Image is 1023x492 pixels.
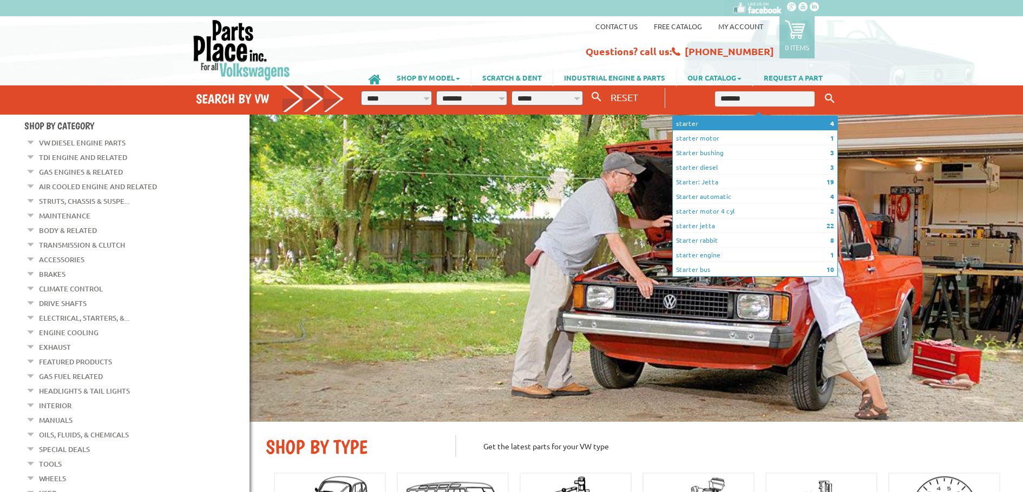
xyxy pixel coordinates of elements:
[827,264,834,274] span: 10
[266,435,439,458] h2: SHOP BY TYPE
[39,296,87,310] a: Drive Shafts
[606,89,642,105] button: RESET
[673,262,837,276] li: Starter bus
[39,471,66,486] a: Wheels
[830,118,834,128] span: 4
[785,43,809,52] p: 0 items
[39,194,129,208] a: Struts, Chassis & Suspe...
[39,457,62,471] a: Tools
[192,19,291,81] img: Parts Place Inc!
[250,115,1023,422] img: First slide [900x500]
[753,68,834,87] a: REQUEST A PART
[822,90,838,108] button: Keyword Search
[673,175,837,189] li: Starter: Jetta
[830,133,834,143] span: 1
[830,250,834,260] span: 1
[830,162,834,172] span: 3
[39,238,125,252] a: Transmission & Clutch
[827,221,834,230] span: 22
[830,206,834,216] span: 2
[455,435,1007,457] p: Get the latest parts for your VW type
[827,177,834,187] span: 19
[39,355,112,369] a: Featured Products
[673,145,837,160] li: Starter bushing
[718,22,763,31] a: My Account
[39,150,127,164] a: TDI Engine and Related
[673,160,837,175] li: starter diesel
[673,116,837,131] li: starter
[673,248,837,262] li: starter engine
[39,340,71,354] a: Exhaust
[39,267,65,281] a: Brakes
[611,91,638,103] span: RESET
[39,179,157,194] a: Air Cooled Engine and Related
[196,91,344,107] h4: Search by VW
[39,136,126,150] a: VW Diesel Engine Parts
[654,22,702,31] a: Free Catalog
[39,384,130,398] a: Headlights & Tail Lights
[673,189,837,204] li: Starter automatic
[471,68,553,87] a: SCRATCH & DENT
[39,442,90,456] a: Special Deals
[39,282,103,296] a: Climate Control
[39,252,84,267] a: Accessories
[39,428,129,442] a: Oils, Fluids, & Chemicals
[39,311,129,325] a: Electrical, Starters, &...
[39,165,123,179] a: Gas Engines & Related
[39,325,99,340] a: Engine Cooling
[595,22,638,31] a: Contact us
[39,369,103,383] a: Gas Fuel Related
[779,16,815,58] a: 0 items
[830,191,834,201] span: 4
[39,223,97,237] a: Body & Related
[673,233,837,248] li: Starter rabbit
[386,68,471,87] a: SHOP BY MODEL
[673,218,837,233] li: starter jetta
[587,89,606,105] button: Search By VW...
[39,398,71,413] a: Interior
[830,235,834,245] span: 8
[24,120,250,131] h4: Shop By Category
[673,131,837,145] li: starter motor
[830,148,834,157] span: 3
[673,204,837,218] li: starter motor 4 cyl
[553,68,676,87] a: INDUSTRIAL ENGINE & PARTS
[39,209,90,223] a: Maintenance
[39,413,73,427] a: Manuals
[677,68,752,87] a: OUR CATALOG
